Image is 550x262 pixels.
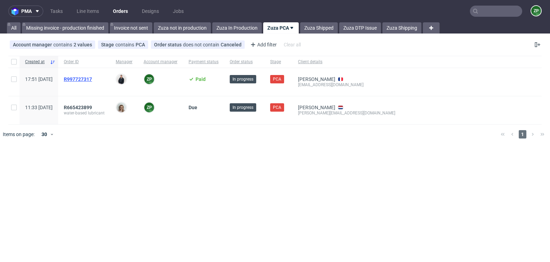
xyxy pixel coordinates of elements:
div: PCA [136,42,145,47]
span: Due [189,105,197,110]
span: 11:33 [DATE] [25,105,53,110]
span: Created at [25,59,47,65]
span: R997727317 [64,76,92,82]
span: PCA [273,104,281,111]
img: Monika Poźniak [116,103,126,112]
a: Zuza not in production [154,22,211,33]
a: All [7,22,21,33]
a: [PERSON_NAME] [298,105,335,110]
span: Stage [270,59,287,65]
a: Orders [109,6,132,17]
span: Items on page: [3,131,35,138]
a: [PERSON_NAME] [298,76,335,82]
div: 2 values [74,42,92,47]
span: R665423899 [64,105,92,110]
a: Zuza DTP Issue [339,22,381,33]
figcaption: ZP [144,103,154,112]
span: Paid [196,76,206,82]
span: Order status [154,42,183,47]
a: R997727317 [64,76,93,82]
span: does not contain [183,42,221,47]
div: Canceled [221,42,242,47]
a: Line Items [72,6,103,17]
a: R665423899 [64,105,93,110]
span: Account manager [13,42,53,47]
a: Jobs [169,6,188,17]
a: Zuza Shipping [382,22,421,33]
span: Client details [298,59,395,65]
span: Manager [116,59,132,65]
span: 1 [519,130,526,139]
div: 30 [37,129,50,139]
span: Account manager [144,59,177,65]
a: Zuza PCA [263,22,299,33]
div: Add filter [247,39,278,50]
a: Invoice not sent [110,22,152,33]
div: [EMAIL_ADDRESS][DOMAIN_NAME] [298,82,395,88]
a: Zuza Shipped [300,22,338,33]
span: pma [21,9,32,14]
img: Adrian Margula [116,74,126,84]
img: logo [12,7,21,15]
button: pma [8,6,43,17]
span: In progress [232,104,253,111]
span: contains [53,42,74,47]
a: Designs [138,6,163,17]
span: In progress [232,76,253,82]
div: Clear all [282,40,302,50]
figcaption: ZP [144,74,154,84]
span: PCA [273,76,281,82]
div: [PERSON_NAME][EMAIL_ADDRESS][DOMAIN_NAME] [298,110,395,116]
span: contains [115,42,136,47]
figcaption: ZP [531,6,541,16]
a: Tasks [46,6,67,17]
span: Order status [230,59,259,65]
span: Order ID [64,59,105,65]
a: Missing invoice - production finished [22,22,108,33]
a: Zuza In Production [212,22,262,33]
span: Payment status [189,59,219,65]
span: Stage [101,42,115,47]
span: water-based lubricant [64,110,105,116]
span: 17:51 [DATE] [25,76,53,82]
